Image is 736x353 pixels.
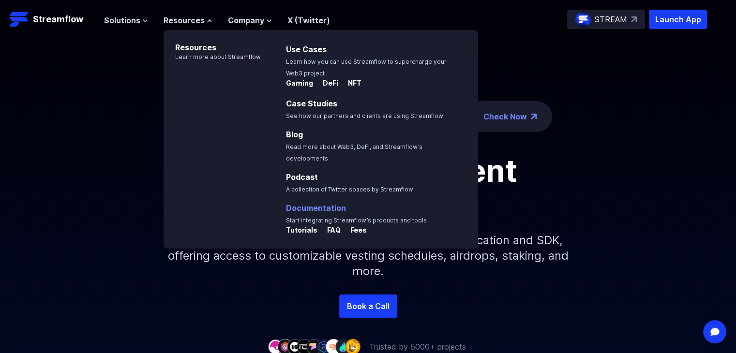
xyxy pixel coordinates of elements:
[531,114,537,119] img: top-right-arrow.png
[483,111,527,122] a: Check Now
[104,15,148,26] button: Solutions
[150,155,586,217] h1: Token management infrastructure
[160,217,576,294] p: Simplify your token distribution with Streamflow's Application and SDK, offering access to custom...
[286,203,346,213] a: Documentation
[649,10,707,29] button: Launch App
[228,15,272,26] button: Company
[286,78,313,88] p: Gaming
[104,15,140,26] span: Solutions
[340,79,361,89] a: NFT
[287,15,330,25] a: X (Twitter)
[319,226,343,236] a: FAQ
[631,16,637,22] img: top-right-arrow.svg
[369,341,466,353] p: Trusted by 5000+ projects
[164,30,261,53] p: Resources
[286,143,422,162] span: Read more about Web3, DeFi, and Streamflow’s developments
[164,15,205,26] span: Resources
[567,10,645,29] a: STREAM
[340,78,361,88] p: NFT
[286,225,317,235] p: Tutorials
[595,14,627,25] p: STREAM
[286,172,318,182] a: Podcast
[315,79,340,89] a: DeFi
[319,225,341,235] p: FAQ
[286,99,337,108] a: Case Studies
[703,320,726,343] div: Open Intercom Messenger
[575,12,591,27] img: streamflow-logo-circle.png
[339,294,397,318] a: Book a Call
[164,15,212,26] button: Resources
[286,44,327,54] a: Use Cases
[343,225,367,235] p: Fees
[286,186,413,193] span: A collection of Twitter spaces by Streamflow
[343,226,367,236] a: Fees
[33,13,83,26] p: Streamflow
[228,15,264,26] span: Company
[286,217,427,224] span: Start integrating Streamflow’s products and tools
[286,58,447,77] span: Learn how you can use Streamflow to supercharge your Web3 project
[286,112,443,119] span: See how our partners and clients are using Streamflow
[315,78,338,88] p: DeFi
[164,53,261,61] p: Learn more about Streamflow
[286,226,319,236] a: Tutorials
[10,10,29,29] img: Streamflow Logo
[286,79,315,89] a: Gaming
[10,10,94,29] a: Streamflow
[286,130,303,139] a: Blog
